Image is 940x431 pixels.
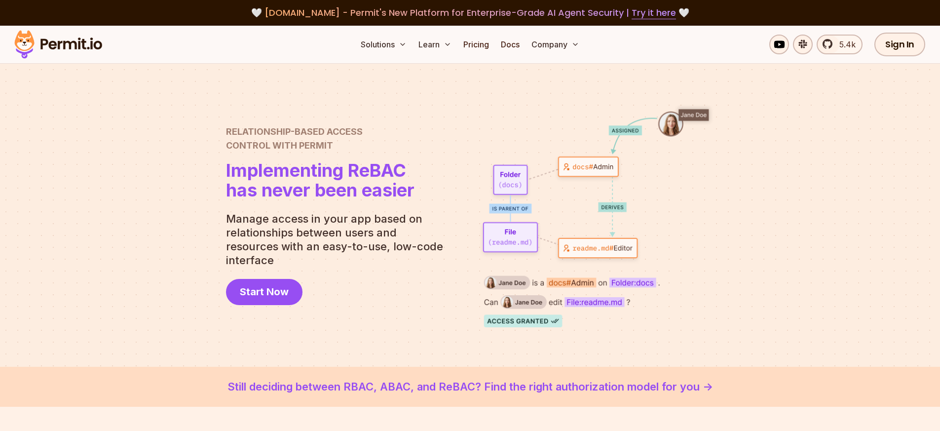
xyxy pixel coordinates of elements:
h2: Control with Permit [226,125,414,153]
h1: has never been easier [226,160,414,200]
div: 🤍 🤍 [24,6,916,20]
a: Try it here [632,6,676,19]
span: Start Now [240,285,289,299]
button: Company [527,35,583,54]
span: Relationship-Based Access [226,125,414,139]
a: Start Now [226,279,302,305]
button: Solutions [357,35,411,54]
a: Pricing [459,35,493,54]
a: 5.4k [817,35,863,54]
img: Permit logo [10,28,107,61]
span: Implementing ReBAC [226,160,414,180]
a: Docs [497,35,524,54]
a: Sign In [874,33,925,56]
a: Still deciding between RBAC, ABAC, and ReBAC? Find the right authorization model for you -> [24,379,916,395]
span: 5.4k [833,39,856,50]
button: Learn [414,35,455,54]
p: Manage access in your app based on relationships between users and resources with an easy-to-use,... [226,212,451,267]
span: [DOMAIN_NAME] - Permit's New Platform for Enterprise-Grade AI Agent Security | [264,6,676,19]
